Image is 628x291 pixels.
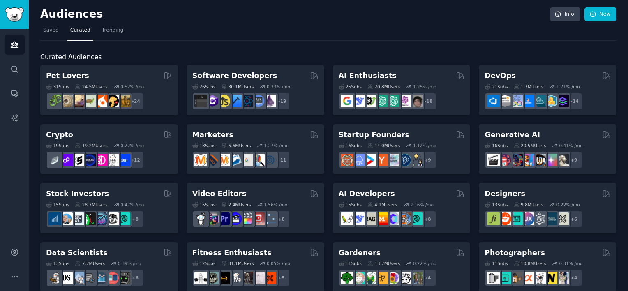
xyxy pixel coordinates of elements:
div: 6.6M Users [221,143,251,148]
a: Info [550,7,580,21]
div: 1.27 % /mo [264,143,287,148]
div: 21 Sub s [485,84,508,90]
img: UrbanGardening [398,272,411,284]
img: web3 [83,154,96,166]
div: 11 Sub s [339,261,362,266]
div: 31.1M Users [221,261,254,266]
img: data [118,272,130,284]
span: Curated [70,27,90,34]
img: ycombinator [375,154,388,166]
img: Docker_DevOps [510,95,523,107]
img: ethstaker [72,154,84,166]
img: MistralAI [375,212,388,225]
img: analog [487,272,500,284]
div: 0.39 % /mo [118,261,141,266]
div: 0.47 % /mo [120,202,144,208]
img: flowers [387,272,399,284]
img: deepdream [510,154,523,166]
img: leopardgeckos [72,95,84,107]
img: workout [217,272,230,284]
img: startup [364,154,376,166]
h2: Generative AI [485,130,540,140]
h2: Audiences [40,8,550,21]
div: 10.8M Users [514,261,546,266]
img: googleads [240,154,253,166]
div: 0.05 % /mo [267,261,290,266]
img: GymMotivation [206,272,219,284]
div: + 18 [419,92,436,110]
div: 30.1M Users [221,84,254,90]
img: DreamBooth [556,154,569,166]
img: Nikon [545,272,557,284]
span: Curated Audiences [40,52,102,62]
img: herpetology [48,95,61,107]
div: 0.22 % /mo [556,202,580,208]
h2: Data Scientists [46,248,107,258]
div: 0.31 % /mo [559,261,582,266]
div: 13.7M Users [367,261,400,266]
div: 2.16 % /mo [410,202,434,208]
img: dataengineering [83,272,96,284]
div: 0.22 % /mo [120,143,144,148]
img: csharp [206,95,219,107]
img: swingtrading [106,212,119,225]
img: defiblockchain [95,154,107,166]
h2: Stock Investors [46,189,109,199]
img: premiere [217,212,230,225]
div: 9.8M Users [514,202,544,208]
img: bigseo [206,154,219,166]
div: 4.1M Users [367,202,397,208]
img: ArtificalIntelligence [410,95,423,107]
div: 0.22 % /mo [413,261,436,266]
div: 1.71 % /mo [556,84,580,90]
img: UX_Design [556,212,569,225]
h2: AI Developers [339,189,395,199]
h2: AI Enthusiasts [339,71,397,81]
img: software [194,95,207,107]
img: turtle [83,95,96,107]
img: Forex [72,212,84,225]
div: + 8 [127,210,144,228]
div: + 9 [419,151,436,169]
img: DeepSeek [352,212,365,225]
img: canon [533,272,546,284]
h2: Crypto [46,130,73,140]
div: + 11 [273,151,290,169]
div: 11 Sub s [485,261,508,266]
img: userexperience [533,212,546,225]
span: Saved [43,27,59,34]
img: AIDevelopersSociety [410,212,423,225]
img: editors [206,212,219,225]
h2: Video Editors [192,189,247,199]
img: GoogleGeminiAI [341,95,353,107]
img: dogbreed [118,95,130,107]
img: StocksAndTrading [95,212,107,225]
div: 13 Sub s [485,202,508,208]
img: OpenAIDev [398,95,411,107]
div: 24.5M Users [75,84,107,90]
img: FluxAI [533,154,546,166]
img: ethfinance [48,154,61,166]
img: defi_ [118,154,130,166]
img: indiehackers [387,154,399,166]
h2: Pet Lovers [46,71,89,81]
img: AskMarketing [217,154,230,166]
div: 1.56 % /mo [264,202,287,208]
div: 0.33 % /mo [267,84,290,90]
h2: Photographers [485,248,545,258]
img: Emailmarketing [229,154,242,166]
img: streetphotography [499,272,511,284]
img: GummySearch logo [5,7,24,22]
img: vegetablegardening [341,272,353,284]
img: GardenersWorld [410,272,423,284]
img: physicaltherapy [252,272,265,284]
span: Trending [102,27,123,34]
img: PlatformEngineers [556,95,569,107]
div: 26 Sub s [192,84,215,90]
img: weightroom [229,272,242,284]
img: gopro [194,212,207,225]
img: elixir [263,95,276,107]
a: Curated [67,24,93,41]
img: content_marketing [194,154,207,166]
h2: Software Developers [192,71,277,81]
